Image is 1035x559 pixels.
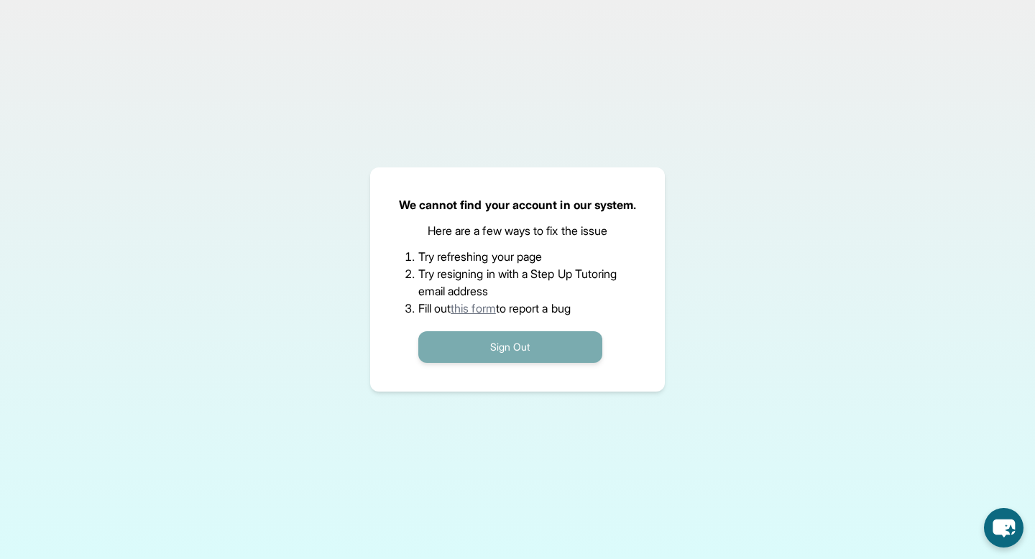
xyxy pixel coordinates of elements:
li: Fill out to report a bug [418,300,617,317]
button: chat-button [984,508,1023,548]
button: Sign Out [418,331,602,363]
p: We cannot find your account in our system. [399,196,637,213]
a: this form [451,301,496,315]
p: Here are a few ways to fix the issue [428,222,608,239]
li: Try refreshing your page [418,248,617,265]
li: Try resigning in with a Step Up Tutoring email address [418,265,617,300]
a: Sign Out [418,339,602,354]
